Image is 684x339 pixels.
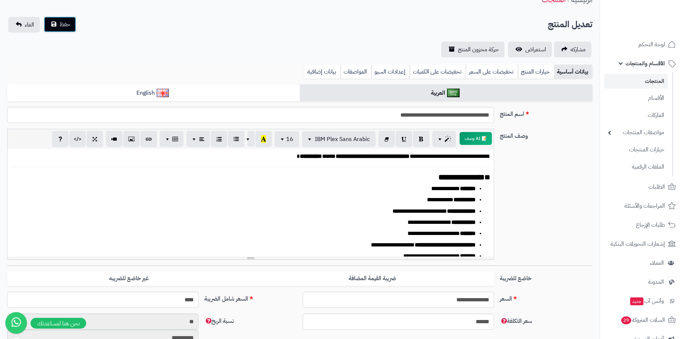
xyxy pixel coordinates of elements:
img: English [157,89,169,97]
a: وآتس آبجديد [604,292,680,310]
span: حركة مخزون المنتج [458,45,499,54]
a: إعدادات السيو [371,65,410,79]
a: الملفات الرقمية [604,159,668,175]
a: المدونة [604,273,680,291]
label: ضريبة القيمة المضافة [251,271,494,286]
button: 📝 AI وصف [460,132,492,145]
span: الأقسام والمنتجات [625,58,665,69]
label: خاضع للضريبة [497,271,595,283]
a: الماركات [604,108,668,123]
span: إشعارات التحويلات البنكية [610,239,665,249]
span: IBM Plex Sans Arabic [315,135,370,143]
img: العربية [447,89,460,97]
a: تخفيضات على الكميات [410,65,466,79]
label: غير خاضع للضريبه [7,271,251,286]
span: السلات المتروكة [620,315,665,325]
a: العملاء [604,254,680,272]
label: وصف المنتج [497,129,595,140]
a: English [7,84,300,102]
label: اسم المنتج [497,107,595,118]
a: حركة مخزون المنتج [441,42,504,57]
span: المدونة [648,277,664,287]
a: المنتجات [604,74,668,89]
span: وآتس آب [629,296,664,306]
a: تخفيضات على السعر [466,65,518,79]
span: المراجعات والأسئلة [624,201,665,211]
a: الأقسام [604,90,668,106]
a: لوحة التحكم [604,36,680,53]
button: IBM Plex Sans Arabic [302,131,376,147]
span: جديد [630,297,643,305]
a: بيانات أساسية [554,65,592,79]
span: مشاركه [571,45,586,54]
span: لوحة التحكم [638,39,665,50]
a: مواصفات المنتجات [604,125,668,140]
a: إشعارات التحويلات البنكية [604,235,680,253]
a: السلات المتروكة29 [604,311,680,329]
img: logo-2.png [635,20,677,35]
a: بيانات إضافية [304,65,340,79]
a: العربية [300,84,592,102]
a: استعراض [508,42,552,57]
a: خيارات المنتج [518,65,554,79]
span: 29 [621,316,631,324]
span: العملاء [650,258,664,268]
span: حفظ [60,20,70,29]
label: السعر [497,292,595,303]
span: 16 [286,135,293,143]
a: طلبات الإرجاع [604,216,680,234]
a: الطلبات [604,178,680,196]
span: استعراض [525,45,546,54]
label: السعر شامل الضريبة [201,292,300,303]
a: المواصفات [340,65,371,79]
span: طلبات الإرجاع [636,220,665,230]
span: سعر التكلفة [500,317,532,325]
span: الغاء [25,20,34,29]
button: حفظ [44,17,76,32]
a: خيارات المنتجات [604,142,668,157]
a: المراجعات والأسئلة [604,197,680,215]
button: 16 [275,131,299,147]
span: نسبة الربح [204,317,234,325]
span: الطلبات [648,182,665,192]
a: الغاء [8,17,40,33]
a: مشاركه [554,42,591,57]
h2: تعديل المنتج [548,17,592,32]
